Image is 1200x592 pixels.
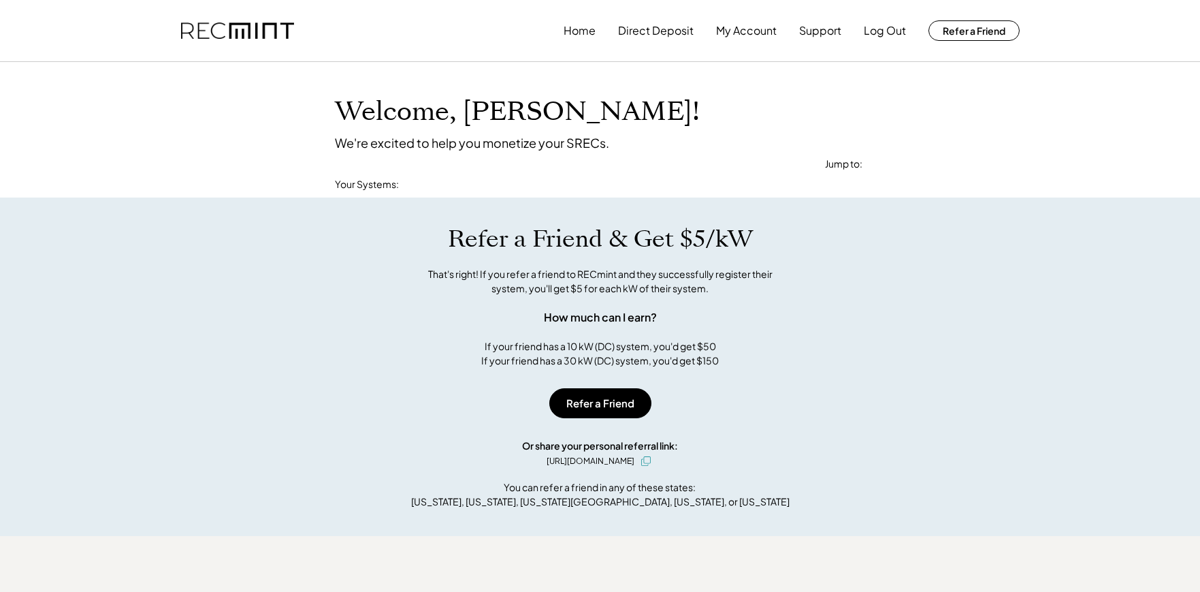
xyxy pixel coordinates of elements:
[549,388,651,418] button: Refer a Friend
[411,480,790,509] div: You can refer a friend in any of these states: [US_STATE], [US_STATE], [US_STATE][GEOGRAPHIC_DATA...
[413,267,788,296] div: That's right! If you refer a friend to RECmint and they successfully register their system, you'l...
[799,17,841,44] button: Support
[618,17,694,44] button: Direct Deposit
[544,309,657,326] div: How much can I earn?
[335,178,399,191] div: Your Systems:
[448,225,753,253] h1: Refer a Friend & Get $5/kW
[864,17,906,44] button: Log Out
[638,453,654,469] button: click to copy
[181,22,294,40] img: recmint-logotype%403x.png
[481,339,719,368] div: If your friend has a 10 kW (DC) system, you'd get $50 If your friend has a 30 kW (DC) system, you...
[335,135,609,151] div: We're excited to help you monetize your SRECs.
[928,20,1020,41] button: Refer a Friend
[564,17,596,44] button: Home
[547,455,634,467] div: [URL][DOMAIN_NAME]
[716,17,777,44] button: My Account
[335,96,700,128] h1: Welcome, [PERSON_NAME]!
[825,157,862,171] div: Jump to:
[522,439,678,453] div: Or share your personal referral link:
